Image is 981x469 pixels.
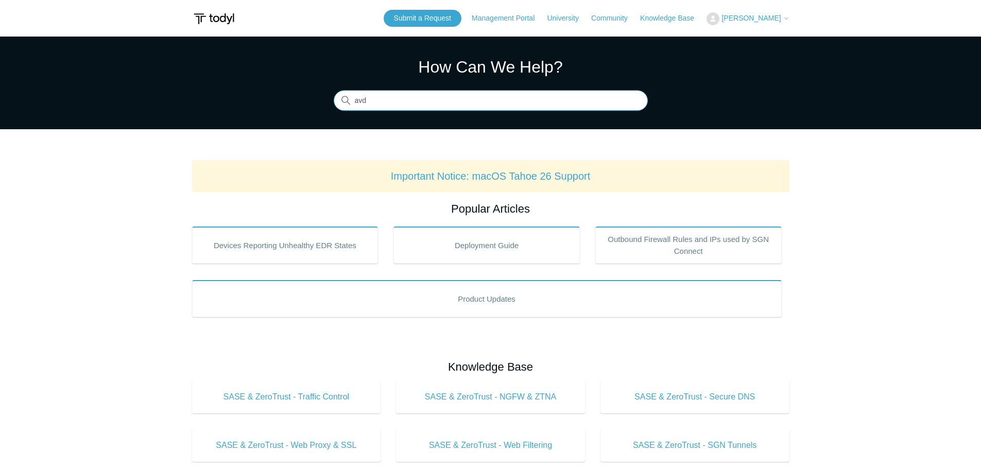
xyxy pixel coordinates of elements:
[721,14,781,22] span: [PERSON_NAME]
[396,429,585,462] a: SASE & ZeroTrust - Web Filtering
[472,13,545,24] a: Management Portal
[600,380,789,413] a: SASE & ZeroTrust - Secure DNS
[595,227,782,264] a: Outbound Firewall Rules and IPs used by SGN Connect
[334,91,648,111] input: Search
[640,13,704,24] a: Knowledge Base
[334,55,648,79] h1: How Can We Help?
[192,200,789,217] h2: Popular Articles
[192,280,782,317] a: Product Updates
[411,439,570,451] span: SASE & ZeroTrust - Web Filtering
[208,439,366,451] span: SASE & ZeroTrust - Web Proxy & SSL
[384,10,461,27] a: Submit a Request
[600,429,789,462] a: SASE & ZeroTrust - SGN Tunnels
[707,12,789,25] button: [PERSON_NAME]
[192,429,381,462] a: SASE & ZeroTrust - Web Proxy & SSL
[411,391,570,403] span: SASE & ZeroTrust - NGFW & ZTNA
[391,170,591,182] a: Important Notice: macOS Tahoe 26 Support
[547,13,589,24] a: University
[616,439,774,451] span: SASE & ZeroTrust - SGN Tunnels
[396,380,585,413] a: SASE & ZeroTrust - NGFW & ZTNA
[192,227,378,264] a: Devices Reporting Unhealthy EDR States
[591,13,638,24] a: Community
[192,380,381,413] a: SASE & ZeroTrust - Traffic Control
[616,391,774,403] span: SASE & ZeroTrust - Secure DNS
[393,227,580,264] a: Deployment Guide
[192,358,789,375] h2: Knowledge Base
[208,391,366,403] span: SASE & ZeroTrust - Traffic Control
[192,9,236,28] img: Todyl Support Center Help Center home page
